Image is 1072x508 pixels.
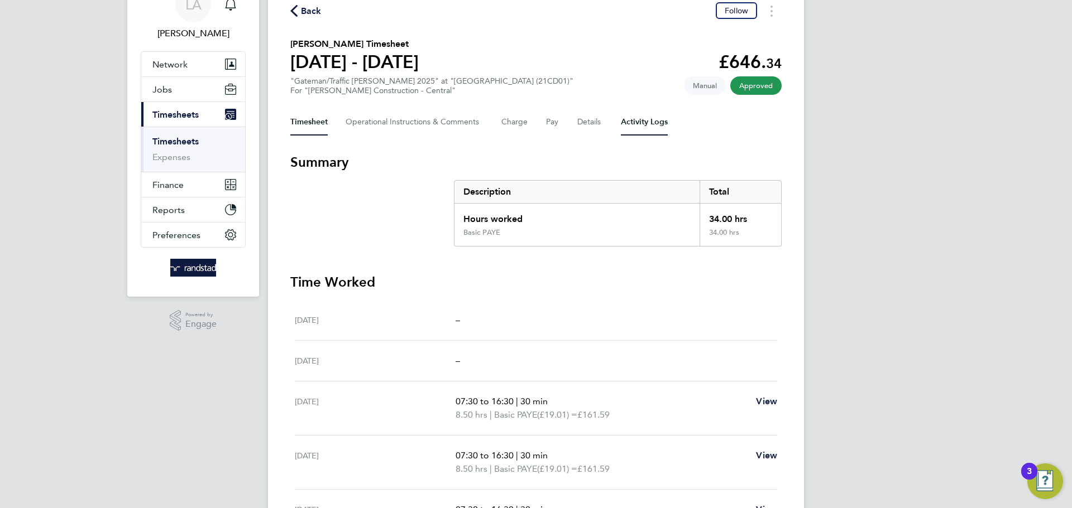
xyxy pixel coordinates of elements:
[185,310,217,320] span: Powered by
[537,409,577,420] span: (£19.01) =
[456,315,460,325] span: –
[295,395,456,422] div: [DATE]
[152,205,185,215] span: Reports
[295,313,456,327] div: [DATE]
[141,222,245,247] button: Preferences
[756,450,777,461] span: View
[141,259,246,277] a: Go to home page
[456,355,460,366] span: –
[516,450,518,461] span: |
[454,181,700,203] div: Description
[290,109,328,136] button: Timesheet
[185,320,217,329] span: Engage
[501,109,528,136] button: Charge
[295,354,456,367] div: [DATE]
[141,102,245,127] button: Timesheets
[346,109,484,136] button: Operational Instructions & Comments
[454,204,700,228] div: Hours worked
[141,127,245,172] div: Timesheets
[290,51,419,73] h1: [DATE] - [DATE]
[520,450,548,461] span: 30 min
[170,310,217,331] a: Powered byEngage
[494,462,537,476] span: Basic PAYE
[756,449,777,462] a: View
[290,4,322,18] button: Back
[719,51,782,72] app-decimal: £646.
[621,109,668,136] button: Activity Logs
[152,84,172,95] span: Jobs
[170,259,217,277] img: randstad-logo-retina.png
[1027,471,1032,486] div: 3
[516,396,518,407] span: |
[716,2,757,19] button: Follow
[756,396,777,407] span: View
[152,180,184,190] span: Finance
[301,4,322,18] span: Back
[290,86,573,95] div: For "[PERSON_NAME] Construction - Central"
[700,204,781,228] div: 34.00 hrs
[766,55,782,71] span: 34
[700,228,781,246] div: 34.00 hrs
[152,152,190,162] a: Expenses
[730,76,782,95] span: This timesheet has been approved.
[456,409,487,420] span: 8.50 hrs
[577,109,603,136] button: Details
[463,228,500,237] div: Basic PAYE
[141,197,245,222] button: Reports
[141,172,245,197] button: Finance
[456,463,487,474] span: 8.50 hrs
[490,409,492,420] span: |
[456,450,514,461] span: 07:30 to 16:30
[295,449,456,476] div: [DATE]
[152,109,199,120] span: Timesheets
[537,463,577,474] span: (£19.01) =
[152,230,200,240] span: Preferences
[290,37,419,51] h2: [PERSON_NAME] Timesheet
[762,2,782,20] button: Timesheets Menu
[290,153,782,171] h3: Summary
[456,396,514,407] span: 07:30 to 16:30
[141,27,246,40] span: Lynne Andrews
[152,59,188,70] span: Network
[290,273,782,291] h3: Time Worked
[756,395,777,408] a: View
[546,109,559,136] button: Pay
[290,76,573,95] div: "Gateman/Traffic [PERSON_NAME] 2025" at "[GEOGRAPHIC_DATA] (21CD01)"
[141,52,245,76] button: Network
[490,463,492,474] span: |
[152,136,199,147] a: Timesheets
[577,463,610,474] span: £161.59
[725,6,748,16] span: Follow
[141,77,245,101] button: Jobs
[684,76,726,95] span: This timesheet was manually created.
[454,180,782,246] div: Summary
[494,408,537,422] span: Basic PAYE
[1027,463,1063,499] button: Open Resource Center, 3 new notifications
[700,181,781,203] div: Total
[520,396,548,407] span: 30 min
[577,409,610,420] span: £161.59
